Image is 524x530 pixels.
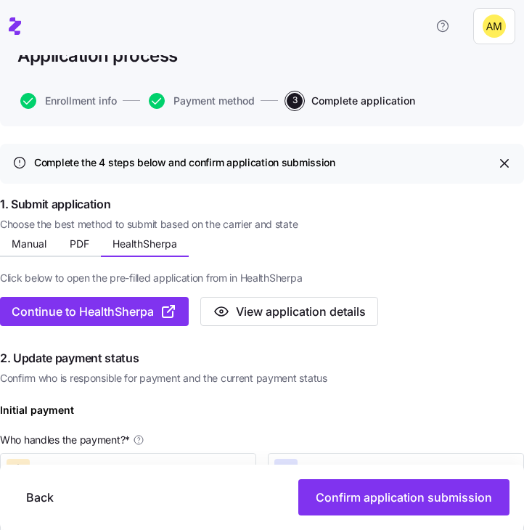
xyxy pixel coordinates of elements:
[483,15,506,38] img: dfaaf2f2725e97d5ef9e82b99e83f4d7
[146,93,255,109] a: Payment method
[287,93,303,109] span: 3
[236,303,366,320] span: View application details
[70,239,89,249] span: PDF
[17,93,117,109] a: Enrollment info
[112,239,177,249] span: HealthSherpa
[45,96,117,106] span: Enrollment info
[12,303,154,320] span: Continue to HealthSherpa
[316,489,492,506] span: Confirm application submission
[15,479,65,515] button: Back
[149,93,255,109] button: Payment method
[287,93,415,109] button: 3Complete application
[26,489,54,506] span: Back
[306,463,351,478] span: Employee
[17,44,178,67] h1: Application process
[20,93,117,109] button: Enrollment info
[12,239,46,249] span: Manual
[200,297,378,326] button: View application details
[298,479,509,515] button: Confirm application submission
[311,96,415,106] span: Complete application
[284,93,415,109] a: 3Complete application
[173,96,255,106] span: Payment method
[34,156,497,170] div: Complete the 4 steps below and confirm application submission
[38,463,141,478] span: Enrollment team agent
